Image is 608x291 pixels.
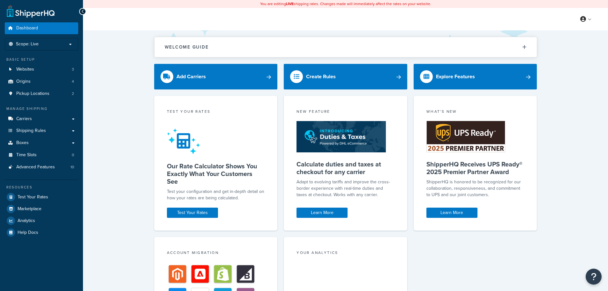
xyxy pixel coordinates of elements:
a: Pickup Locations2 [5,88,78,100]
div: Test your configuration and get in-depth detail on how your rates are being calculated. [167,188,265,201]
span: 3 [72,67,74,72]
span: Shipping Rules [16,128,46,134]
span: Carriers [16,116,32,122]
a: Dashboard [5,22,78,34]
button: Open Resource Center [586,269,602,285]
a: Boxes [5,137,78,149]
a: Advanced Features10 [5,161,78,173]
span: Marketplace [18,206,41,212]
span: Help Docs [18,230,38,235]
span: Pickup Locations [16,91,49,96]
button: Welcome Guide [154,37,537,57]
h2: Welcome Guide [165,45,209,50]
span: Websites [16,67,34,72]
span: 2 [72,91,74,96]
a: Learn More [426,208,477,218]
a: Analytics [5,215,78,226]
a: Carriers [5,113,78,125]
a: Test Your Rates [5,191,78,203]
li: Origins [5,76,78,88]
b: LIVE [286,1,294,7]
span: Boxes [16,140,29,146]
h5: ShipperHQ Receives UPS Ready® 2025 Premier Partner Award [426,160,524,176]
h5: Calculate duties and taxes at checkout for any carrier [296,160,394,176]
a: Learn More [296,208,348,218]
div: New Feature [296,109,394,116]
span: 4 [72,79,74,84]
div: What's New [426,109,524,116]
div: Explore Features [436,72,475,81]
p: Adapt to evolving tariffs and improve the cross-border experience with real-time duties and taxes... [296,179,394,198]
div: Manage Shipping [5,106,78,111]
li: Websites [5,64,78,75]
li: Advanced Features [5,161,78,173]
a: Marketplace [5,203,78,215]
div: Test your rates [167,109,265,116]
p: ShipperHQ is honored to be recognized for our collaboration, responsiveness, and commitment to UP... [426,179,524,198]
span: Analytics [18,218,35,224]
span: Scope: Live [16,42,39,47]
a: Origins4 [5,76,78,88]
div: Account Migration [167,250,265,257]
span: 0 [72,152,74,158]
div: Create Rules [306,72,336,81]
a: Test Your Rates [167,208,218,218]
span: Dashboard [16,26,38,31]
span: 10 [71,165,74,170]
span: Origins [16,79,31,84]
div: Add Carriers [176,72,206,81]
span: Advanced Features [16,165,55,170]
div: Your Analytics [296,250,394,257]
li: Time Slots [5,149,78,161]
a: Websites3 [5,64,78,75]
span: Time Slots [16,152,37,158]
a: Create Rules [284,64,407,89]
h5: Our Rate Calculator Shows You Exactly What Your Customers See [167,162,265,185]
a: Help Docs [5,227,78,238]
span: Test Your Rates [18,195,48,200]
a: Shipping Rules [5,125,78,137]
div: Basic Setup [5,57,78,62]
a: Time Slots0 [5,149,78,161]
a: Add Carriers [154,64,278,89]
a: Explore Features [414,64,537,89]
li: Pickup Locations [5,88,78,100]
div: Resources [5,185,78,190]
